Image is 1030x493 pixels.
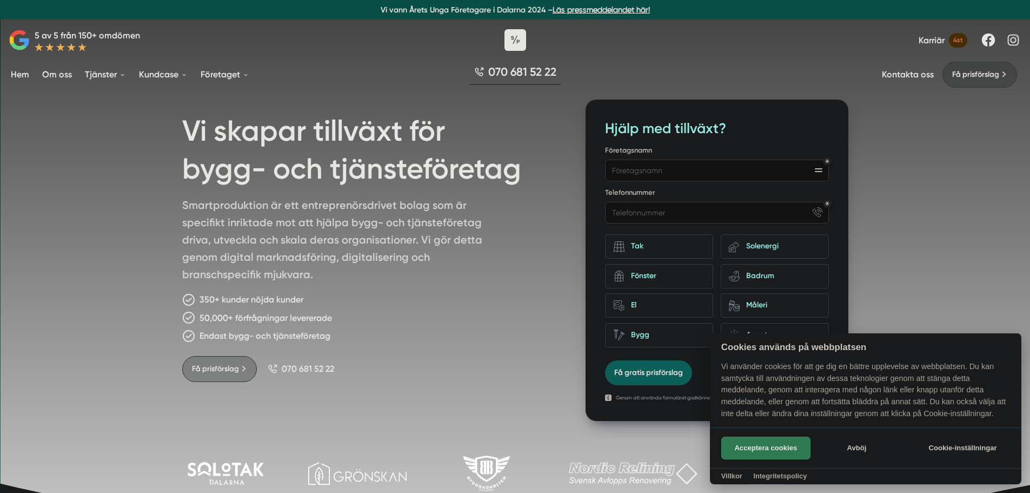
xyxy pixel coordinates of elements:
a: Villkor [721,472,742,480]
button: Cookie-inställningar [915,437,1010,459]
a: Integritetspolicy [753,472,807,480]
p: Vi använder cookies för att ge dig en bättre upplevelse av webbplatsen. Du kan samtycka till anvä... [710,361,1021,427]
h2: Cookies används på webbplatsen [710,342,1021,352]
button: Acceptera cookies [721,437,810,459]
button: Avböj [814,437,900,459]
